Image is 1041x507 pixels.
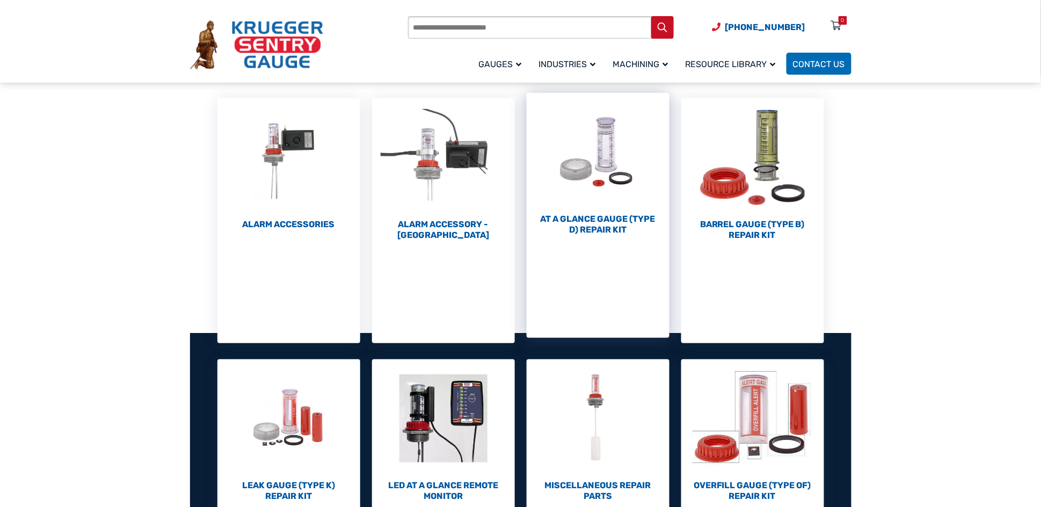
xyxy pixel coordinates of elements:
[681,98,824,241] a: Visit product category Barrel Gauge (Type B) Repair Kit
[681,219,824,241] h2: Barrel Gauge (Type B) Repair Kit
[372,98,515,241] a: Visit product category Alarm Accessory - DC
[841,16,845,25] div: 0
[607,51,679,76] a: Machining
[527,359,669,477] img: Miscellaneous Repair Parts
[681,480,824,502] h2: Overfill Gauge (Type OF) Repair Kit
[527,93,669,235] a: Visit product category At a Glance Gauge (Type D) Repair Kit
[217,359,360,477] img: Leak Gauge (Type K) Repair Kit
[681,359,824,477] img: Overfill Gauge (Type OF) Repair Kit
[686,59,776,69] span: Resource Library
[372,98,515,216] img: Alarm Accessory - DC
[190,20,323,70] img: Krueger Sentry Gauge
[787,53,851,75] a: Contact Us
[217,359,360,502] a: Visit product category Leak Gauge (Type K) Repair Kit
[613,59,668,69] span: Machining
[472,51,533,76] a: Gauges
[372,359,515,477] img: LED At A Glance Remote Monitor
[217,98,360,216] img: Alarm Accessories
[527,359,669,502] a: Visit product category Miscellaneous Repair Parts
[217,219,360,230] h2: Alarm Accessories
[533,51,607,76] a: Industries
[372,219,515,241] h2: Alarm Accessory - [GEOGRAPHIC_DATA]
[527,480,669,502] h2: Miscellaneous Repair Parts
[527,214,669,235] h2: At a Glance Gauge (Type D) Repair Kit
[679,51,787,76] a: Resource Library
[372,480,515,502] h2: LED At A Glance Remote Monitor
[217,480,360,502] h2: Leak Gauge (Type K) Repair Kit
[372,359,515,502] a: Visit product category LED At A Glance Remote Monitor
[681,359,824,502] a: Visit product category Overfill Gauge (Type OF) Repair Kit
[527,93,669,211] img: At a Glance Gauge (Type D) Repair Kit
[539,59,596,69] span: Industries
[712,20,805,34] a: Phone Number (920) 434-8860
[793,59,845,69] span: Contact Us
[725,22,805,32] span: [PHONE_NUMBER]
[217,98,360,230] a: Visit product category Alarm Accessories
[479,59,522,69] span: Gauges
[681,98,824,216] img: Barrel Gauge (Type B) Repair Kit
